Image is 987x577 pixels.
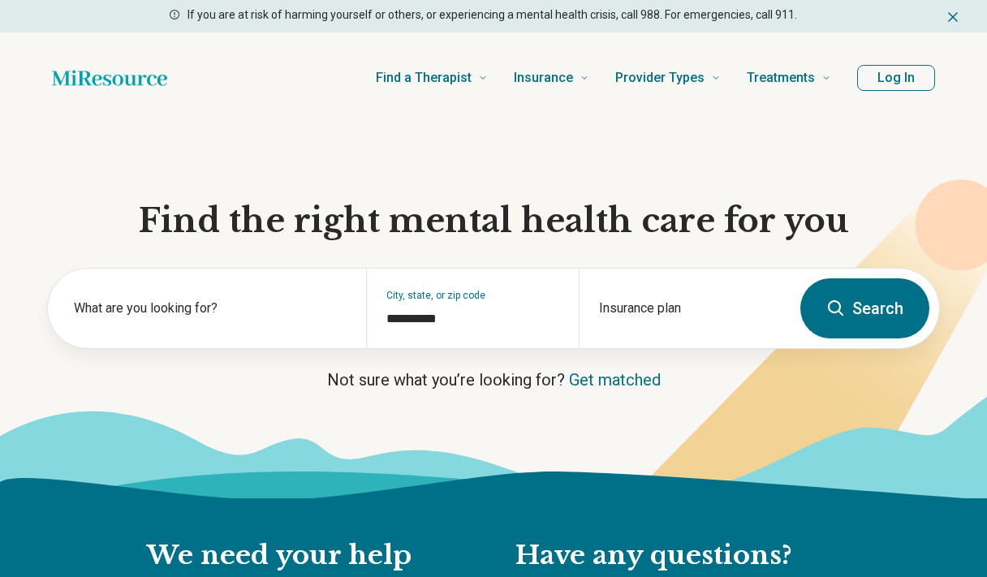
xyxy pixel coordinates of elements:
h2: Have any questions? [515,539,840,573]
span: Insurance [514,67,573,89]
span: Treatments [747,67,815,89]
a: Insurance [514,45,589,110]
h1: Find the right mental health care for you [47,200,940,242]
label: What are you looking for? [74,299,347,318]
span: Find a Therapist [376,67,472,89]
a: Home page [52,62,167,94]
a: Find a Therapist [376,45,488,110]
button: Search [800,278,929,338]
a: Provider Types [615,45,721,110]
span: Provider Types [615,67,705,89]
h2: We need your help [147,539,483,573]
a: Treatments [747,45,831,110]
p: If you are at risk of harming yourself or others, or experiencing a mental health crisis, call 98... [187,6,797,24]
a: Get matched [569,370,661,390]
p: Not sure what you’re looking for? [47,368,940,391]
button: Log In [857,65,935,91]
button: Dismiss [945,6,961,26]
